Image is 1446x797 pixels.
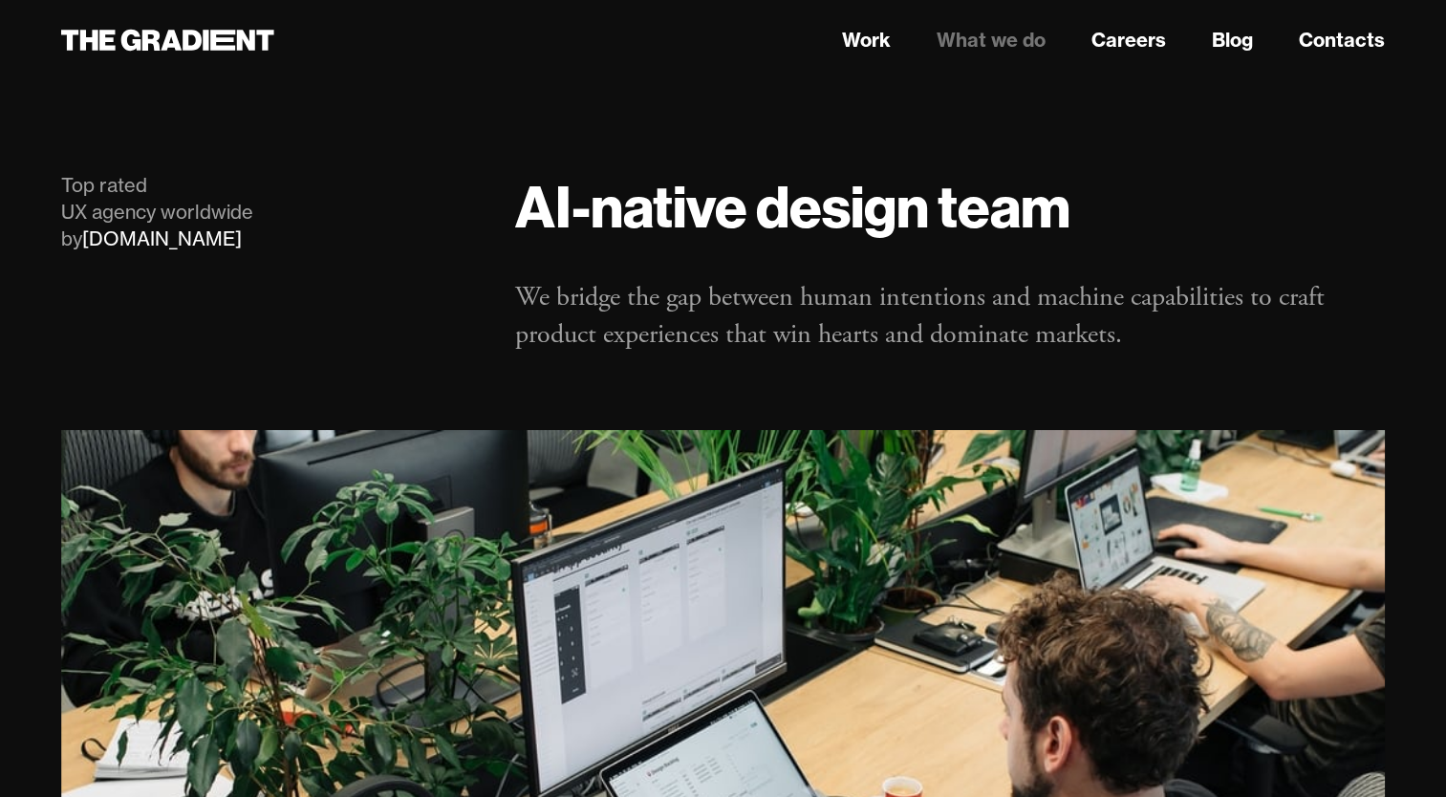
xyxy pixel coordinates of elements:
[1091,26,1166,54] a: Careers
[1299,26,1385,54] a: Contacts
[1212,26,1253,54] a: Blog
[515,279,1385,354] p: We bridge the gap between human intentions and machine capabilities to craft product experiences ...
[61,172,477,252] div: Top rated UX agency worldwide by
[515,172,1385,241] h1: AI-native design team
[842,26,891,54] a: Work
[937,26,1046,54] a: What we do
[82,226,242,250] a: [DOMAIN_NAME]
